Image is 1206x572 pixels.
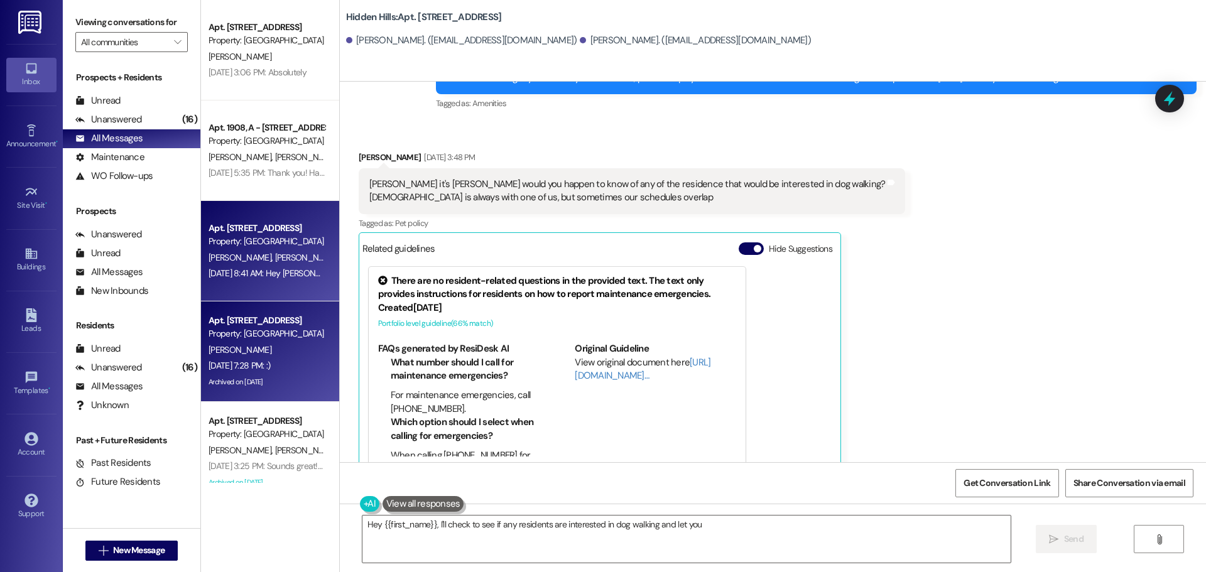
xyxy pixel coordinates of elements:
label: Hide Suggestions [769,242,832,256]
div: Archived on [DATE] [207,475,326,490]
span: [PERSON_NAME] [209,151,275,163]
div: (16) [179,358,200,377]
div: New Inbounds [75,284,148,298]
div: Unread [75,342,121,355]
i:  [1049,534,1058,544]
div: Future Residents [75,475,160,488]
div: Past + Future Residents [63,434,200,447]
div: Past Residents [75,456,151,470]
li: When calling [PHONE_NUMBER] for emergencies, press #3 to leave a message for the on-call team. [391,449,540,489]
div: Property: [GEOGRAPHIC_DATA] [209,134,325,148]
div: Property: [GEOGRAPHIC_DATA] [209,34,325,47]
a: Buildings [6,243,57,277]
span: [PERSON_NAME] [209,344,271,355]
button: New Message [85,541,178,561]
li: For maintenance emergencies, call [PHONE_NUMBER]. [391,389,540,416]
button: Share Conversation via email [1065,469,1193,497]
span: [PERSON_NAME] [274,151,337,163]
div: Apt. [STREET_ADDRESS] [209,222,325,235]
div: Residents [63,319,200,332]
a: Templates • [6,367,57,401]
div: [PERSON_NAME]. ([EMAIL_ADDRESS][DOMAIN_NAME]) [580,34,811,47]
div: [PERSON_NAME] [359,151,906,168]
div: Archived on [DATE] [207,374,326,390]
a: [URL][DOMAIN_NAME]… [575,356,710,382]
div: [PERSON_NAME] it's [PERSON_NAME] would you happen to know of any of the residence that would be i... [369,178,886,205]
div: WO Follow-ups [75,170,153,183]
span: • [45,199,47,208]
input: All communities [81,32,168,52]
div: Maintenance [75,151,144,164]
button: Get Conversation Link [955,469,1058,497]
div: Created [DATE] [378,301,736,315]
textarea: Hey {{first_name}}, I'll check to see if any residents are interested in dog walking and [362,515,1011,563]
div: View original document here [575,356,736,383]
b: Hidden Hills: Apt. [STREET_ADDRESS] [346,11,502,24]
li: What number should I call for maintenance emergencies? [391,356,540,383]
div: Related guidelines [362,242,435,261]
label: Viewing conversations for [75,13,188,32]
div: Portfolio level guideline ( 66 % match) [378,317,736,330]
a: Account [6,428,57,462]
span: [PERSON_NAME] [209,445,275,456]
div: Unanswered [75,361,142,374]
span: • [56,138,58,146]
span: Pet policy [395,218,428,229]
div: Prospects [63,205,200,218]
div: [DATE] 3:06 PM: Absolutely [209,67,307,78]
div: [DATE] 3:25 PM: Sounds great! We will see you then! [209,460,396,472]
div: All Messages [75,266,143,279]
div: Unanswered [75,228,142,241]
span: New Message [113,544,165,557]
i:  [1154,534,1164,544]
span: [PERSON_NAME] [209,51,271,62]
div: Unknown [75,399,129,412]
div: Apt. [STREET_ADDRESS] [209,21,325,34]
li: Which option should I select when calling for emergencies? [391,416,540,443]
span: Send [1064,532,1084,546]
i:  [174,37,181,47]
span: Get Conversation Link [964,477,1050,490]
div: All Messages [75,380,143,393]
div: [DATE] 7:28 PM: :) [209,360,270,371]
a: Site Visit • [6,181,57,215]
b: Original Guideline [575,342,649,355]
a: Leads [6,305,57,338]
span: [PERSON_NAME] [274,252,337,263]
div: Unanswered [75,113,142,126]
div: Unread [75,247,121,260]
div: There are no resident-related questions in the provided text. The text only provides instructions... [378,274,736,301]
span: [PERSON_NAME] [209,252,275,263]
div: Prospects + Residents [63,71,200,84]
div: Property: [GEOGRAPHIC_DATA] [209,428,325,441]
div: [DATE] 5:35 PM: Thank you! Have a great weekend! [209,167,393,178]
div: Property: [GEOGRAPHIC_DATA] [209,327,325,340]
div: [PERSON_NAME]. ([EMAIL_ADDRESS][DOMAIN_NAME]) [346,34,577,47]
b: FAQs generated by ResiDesk AI [378,342,509,355]
button: Send [1036,525,1097,553]
span: Share Conversation via email [1073,477,1185,490]
div: All Messages [75,132,143,145]
div: Apt. [STREET_ADDRESS] [209,314,325,327]
div: [DATE] 3:48 PM [421,151,475,164]
div: Apt. [STREET_ADDRESS] [209,414,325,428]
div: Unread [75,94,121,107]
i:  [99,546,108,556]
div: Tagged as: [436,94,1197,112]
div: Apt. 1908, A - [STREET_ADDRESS] [209,121,325,134]
div: (16) [179,110,200,129]
div: Tagged as: [359,214,906,232]
a: Support [6,490,57,524]
a: Inbox [6,58,57,92]
span: Amenities [472,98,506,109]
span: • [48,384,50,393]
img: ResiDesk Logo [18,11,44,34]
div: Property: [GEOGRAPHIC_DATA] [209,235,325,248]
span: [PERSON_NAME] [274,445,337,456]
div: [DATE] 8:41 AM: Hey [PERSON_NAME]! We have someone that may be interested, we will reach out to t... [209,267,633,279]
